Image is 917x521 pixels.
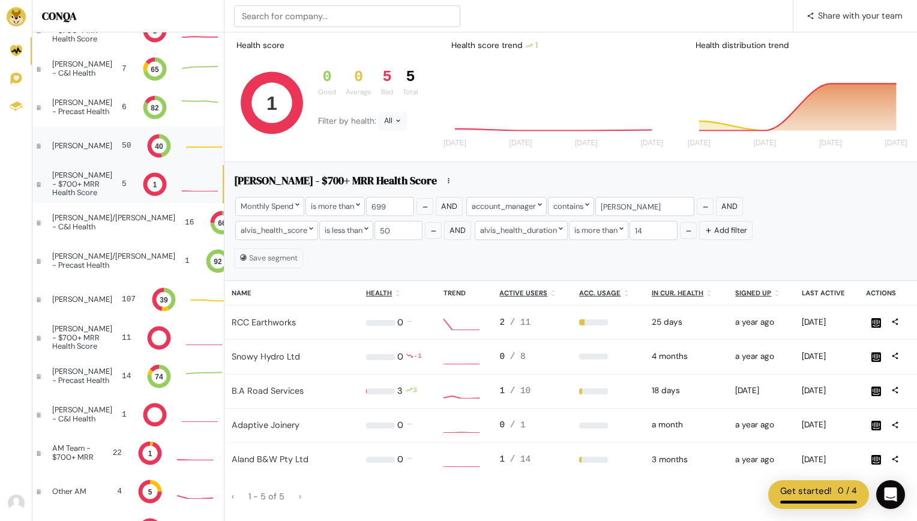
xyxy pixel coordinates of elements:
[574,139,597,148] tspan: [DATE]
[318,116,379,126] span: Filter by health:
[381,68,393,86] div: 5
[802,454,851,466] div: 2025-09-05 09:40am
[260,491,268,502] span: 5
[510,352,526,361] span: / 8
[235,197,304,215] div: Monthly Spend
[234,5,460,27] input: Search for company...
[52,17,112,43] div: [PERSON_NAME] - $700+MRR Health Score
[110,447,122,459] div: 22
[224,281,359,306] th: Name
[754,139,777,148] tspan: [DATE]
[366,289,392,297] u: Health
[569,221,628,239] div: is more than
[652,289,703,297] u: In cur. health
[7,7,26,26] img: Brand
[403,68,418,86] div: 5
[32,434,224,472] a: AM Team - $700+ MRR 22 1
[442,35,668,56] div: Health score trend
[397,385,403,398] div: 3
[716,197,743,215] button: And
[103,486,122,497] div: 4
[449,225,466,235] span: And
[579,289,621,297] u: Acc. Usage
[32,165,224,203] a: [PERSON_NAME] - $700+ MRR Health Score 5 1
[318,87,336,97] div: Good
[122,101,127,113] div: 6
[403,87,418,97] div: Total
[735,385,787,397] div: 2024-11-01 03:01pm
[579,388,637,394] div: 10%
[819,139,842,148] tspan: [DATE]
[652,454,721,466] div: 2025-06-15 10:00pm
[802,419,851,431] div: 2025-08-22 01:55pm
[444,221,471,239] button: And
[499,419,565,432] div: 0
[319,221,373,239] div: is less than
[397,419,403,432] div: 0
[248,491,253,502] span: 1
[735,419,787,431] div: 2024-10-03 11:53am
[802,385,851,397] div: 2025-09-08 03:00pm
[640,139,663,148] tspan: [DATE]
[32,472,224,511] a: Other AM 4 5
[32,50,224,88] a: [PERSON_NAME] - C&I Health 7 65
[795,281,858,306] th: Last active
[52,325,112,351] div: [PERSON_NAME] - $700+ MRR Health Score
[32,203,224,242] a: [PERSON_NAME]/[PERSON_NAME] - C&I Health 16 66
[379,112,407,131] div: All
[234,174,437,191] h5: [PERSON_NAME] - $700+ MRR Health Score
[235,221,318,239] div: alvis_health_score
[466,197,547,215] div: account_manager
[652,351,721,363] div: 2025-05-25 10:00pm
[688,139,711,148] tspan: [DATE]
[32,242,224,280] a: [PERSON_NAME]/[PERSON_NAME] - Precast Health 1 92
[686,35,912,56] div: Health distribution trend
[802,316,851,328] div: 2025-09-05 01:28pm
[52,295,112,304] div: [PERSON_NAME]
[346,68,371,86] div: 0
[721,201,738,211] span: And
[52,487,93,496] div: Other AM
[253,491,258,502] span: -
[318,68,336,86] div: 0
[232,385,304,396] a: B.A Road Services
[510,386,531,396] span: / 10
[52,252,175,270] div: [PERSON_NAME]/[PERSON_NAME] - Precast Health
[499,385,565,398] div: 1
[885,139,907,148] tspan: [DATE]
[232,454,308,465] a: Aland B&W Pty Ltd
[510,420,526,430] span: / 1
[838,484,857,498] div: 0 / 4
[305,197,365,215] div: is more than
[234,248,303,268] button: Save segment
[499,289,547,297] u: Active users
[579,319,637,325] div: 18%
[413,385,417,398] div: 3
[876,480,905,509] div: Open Intercom Messenger
[268,491,277,502] span: of
[32,357,224,396] a: [PERSON_NAME] - Precast Health 14 74
[122,140,131,151] div: 50
[735,316,787,328] div: 2024-05-15 11:32am
[499,351,565,364] div: 0
[397,453,403,466] div: 0
[509,139,532,148] tspan: [DATE]
[436,197,463,215] button: And
[52,142,112,150] div: [PERSON_NAME]
[234,37,287,54] div: Health score
[579,457,637,463] div: 7%
[802,351,851,363] div: 2025-09-01 10:08am
[735,351,787,363] div: 2024-06-11 12:24pm
[185,255,190,267] div: 1
[122,370,131,382] div: 14
[299,491,301,502] span: ›
[499,453,565,466] div: 1
[8,495,25,511] img: Avatar
[735,454,787,466] div: 2024-05-15 11:21am
[780,484,832,498] div: Get started!
[652,316,721,328] div: 2025-08-17 10:00pm
[32,88,224,127] a: [PERSON_NAME] - Precast Health 6 82
[122,409,127,420] div: 1
[735,289,771,297] u: Signed up
[52,171,112,197] div: [PERSON_NAME] - $700+ MRR Health Score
